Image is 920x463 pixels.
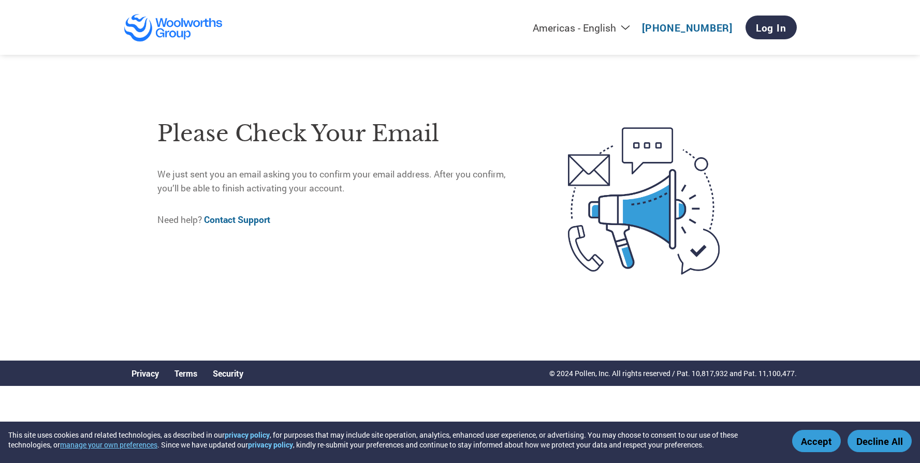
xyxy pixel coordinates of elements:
[248,440,293,450] a: privacy policy
[204,214,270,226] a: Contact Support
[124,13,224,42] img: Woolworths Group
[746,16,797,39] a: Log In
[157,213,524,227] p: Need help?
[60,440,157,450] button: manage your own preferences
[213,368,243,379] a: Security
[225,430,270,440] a: privacy policy
[642,21,733,34] a: [PHONE_NUMBER]
[174,368,197,379] a: Terms
[524,109,763,293] img: open-email
[157,117,524,151] h1: Please check your email
[549,368,797,379] p: © 2024 Pollen, Inc. All rights reserved / Pat. 10,817,932 and Pat. 11,100,477.
[157,168,524,195] p: We just sent you an email asking you to confirm your email address. After you confirm, you’ll be ...
[132,368,159,379] a: Privacy
[792,430,841,452] button: Accept
[8,430,777,450] div: This site uses cookies and related technologies, as described in our , for purposes that may incl...
[848,430,912,452] button: Decline All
